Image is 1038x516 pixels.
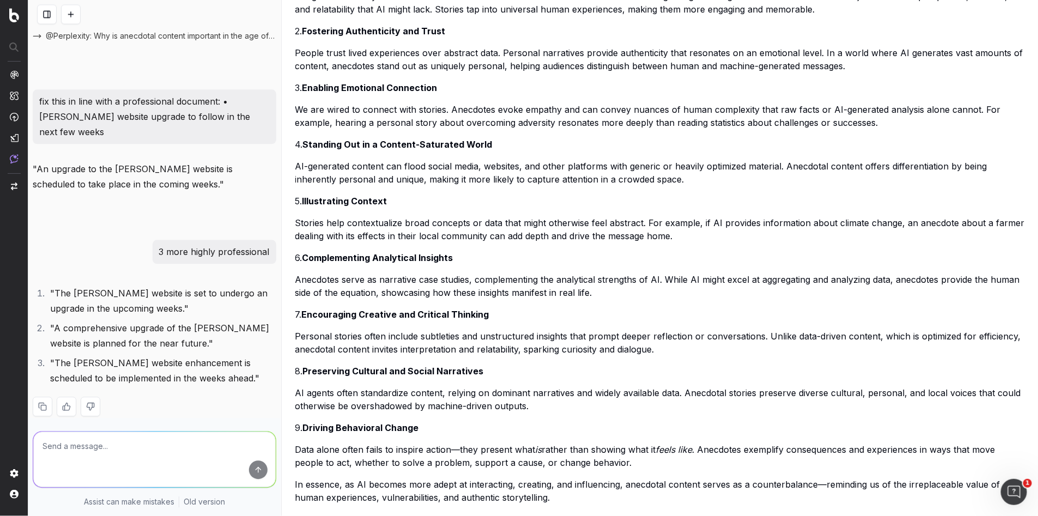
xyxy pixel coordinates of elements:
li: "A comprehensive upgrade of the [PERSON_NAME] website is planned for the near future." [47,320,276,351]
p: Personal stories often include subtleties and unstructured insights that prompt deeper reflection... [295,330,1025,356]
p: 3 more highly professional [159,244,270,259]
p: In essence, as AI becomes more adept at interacting, creating, and influencing, anecdotal content... [295,478,1025,504]
h3: 7. [295,308,1025,321]
strong: Fostering Authenticity and Trust [302,26,446,37]
li: "The [PERSON_NAME] website enhancement is scheduled to be implemented in the weeks ahead." [47,355,276,386]
p: AI-generated content can flood social media, websites, and other platforms with generic or heavil... [295,160,1025,186]
em: feels like [656,444,693,455]
strong: Preserving Cultural and Social Narratives [303,366,484,377]
img: Intelligence [10,91,19,100]
img: Activation [10,112,19,122]
h3: 6. [295,251,1025,264]
p: AI agents often standardize content, relying on dominant narratives and widely available data. An... [295,386,1025,412]
p: Anecdotes serve as narrative case studies, complementing the analytical strengths of AI. While AI... [295,273,1025,299]
h3: 5. [295,195,1025,208]
p: Assist can make mistakes [84,496,174,507]
h3: 3. [295,81,1025,94]
strong: Standing Out in a Content-Saturated World [303,139,493,150]
h3: 4. [295,138,1025,151]
a: Old version [184,496,225,507]
iframe: Intercom live chat [1001,479,1027,505]
strong: Enabling Emotional Connection [302,82,438,93]
h3: 8. [295,365,1025,378]
p: We are wired to connect with stories. Anecdotes evoke empathy and can convey nuances of human com... [295,103,1025,129]
img: Analytics [10,70,19,79]
img: Switch project [11,183,17,190]
strong: Complementing Analytical Insights [302,252,453,263]
p: Stories help contextualize broad concepts or data that might otherwise feel abstract. For example... [295,216,1025,242]
img: Studio [10,133,19,142]
li: "The [PERSON_NAME] website is set to undergo an upgrade in the upcoming weeks." [47,286,276,316]
h3: 9. [295,421,1025,434]
h3: 2. [295,25,1025,38]
img: Setting [10,469,19,478]
em: is [536,444,542,455]
strong: Illustrating Context [302,196,387,207]
strong: Encouraging Creative and Critical Thinking [302,309,489,320]
p: Data alone often fails to inspire action—they present what rather than showing what it . Anecdote... [295,443,1025,469]
p: fix this in line with a professional document: • [PERSON_NAME] website upgrade to follow in the n... [39,94,270,139]
img: Assist [10,154,19,163]
strong: Driving Behavioral Change [303,422,419,433]
p: People trust lived experiences over abstract data. Personal narratives provide authenticity that ... [295,46,1025,72]
p: "An upgrade to the [PERSON_NAME] website is scheduled to take place in the coming weeks." [33,161,276,192]
span: 1 [1023,479,1032,488]
button: @Perplexity: Why is anecdotal content important in the age of AI agents? [33,31,276,41]
img: My account [10,490,19,499]
span: @Perplexity: Why is anecdotal content important in the age of AI agents? [46,31,276,41]
img: Botify logo [9,8,19,22]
